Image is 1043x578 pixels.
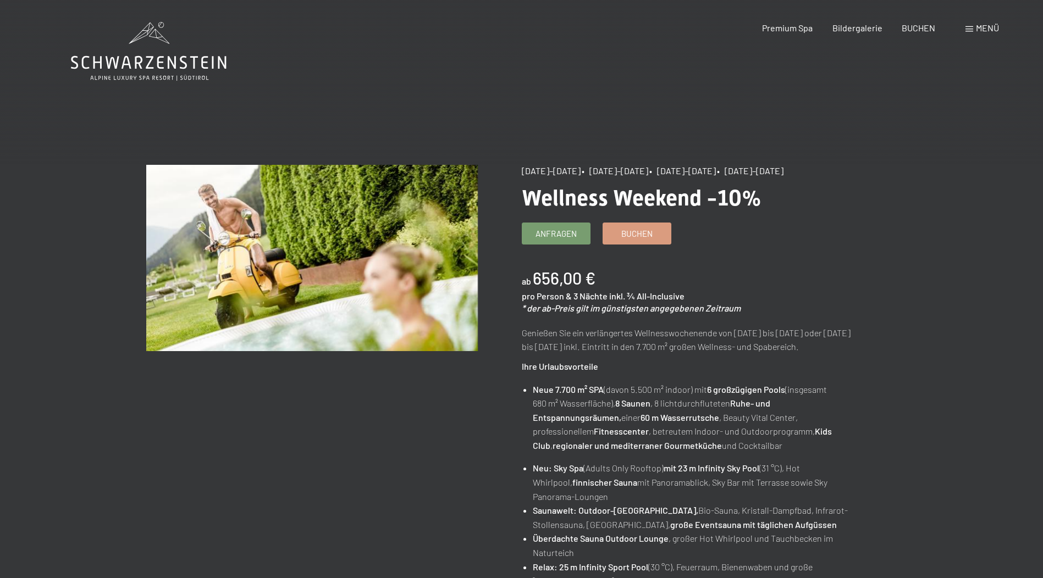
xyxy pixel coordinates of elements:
strong: Relax: 25 m Infinity Sport Pool [533,562,648,572]
strong: 60 m Wasserrutsche [641,412,719,423]
strong: große Eventsauna mit täglichen Aufgüssen [670,519,837,530]
strong: Überdachte Sauna Outdoor Lounge [533,533,669,543]
span: Wellness Weekend -10% [522,185,761,211]
strong: 8 Saunen [615,398,650,408]
strong: Kids Club [533,426,832,451]
strong: 6 großzügigen Pools [707,384,785,394]
a: Anfragen [522,223,590,244]
span: pro Person & [522,291,572,301]
a: Bildergalerie [832,23,882,33]
em: * der ab-Preis gilt im günstigsten angegebenen Zeitraum [522,303,741,313]
strong: Ihre Urlaubsvorteile [522,361,598,371]
li: (Adults Only Rooftop) (31 °C), Hot Whirlpool, mit Panoramablick, Sky Bar mit Terrasse sowie Sky P... [533,461,853,503]
a: BUCHEN [902,23,935,33]
span: 3 Nächte [573,291,608,301]
span: • [DATE]–[DATE] [717,165,783,176]
strong: finnischer Sauna [572,477,637,487]
strong: mit 23 m Infinity Sky Pool [664,463,759,473]
a: Premium Spa [762,23,813,33]
li: (davon 5.500 m² indoor) mit (insgesamt 680 m² Wasserfläche), , 8 lichtdurchfluteten einer , Beaut... [533,382,853,453]
img: Wellness Weekend -10% [146,165,478,351]
li: Bio-Sauna, Kristall-Dampfbad, Infrarot-Stollensauna, [GEOGRAPHIC_DATA], [533,503,853,531]
li: , großer Hot Whirlpool und Tauchbecken im Naturteich [533,531,853,559]
strong: Ruhe- und Entspannungsräumen, [533,398,770,423]
strong: Saunawelt: Outdoor-[GEOGRAPHIC_DATA], [533,505,698,515]
span: inkl. ¾ All-Inclusive [609,291,685,301]
span: Anfragen [536,228,577,240]
strong: Neu: Sky Spa [533,463,583,473]
b: 656,00 € [533,268,595,288]
p: Genießen Sie ein verlängertes Wellnesswochenende von [DATE] bis [DATE] oder [DATE] bis [DATE] ink... [522,326,853,354]
span: Menü [976,23,999,33]
strong: Fitnesscenter [594,426,649,436]
strong: Neue 7.700 m² SPA [533,384,604,394]
strong: regionaler und mediterraner Gourmetküche [553,440,722,451]
a: Buchen [603,223,671,244]
span: [DATE]–[DATE] [522,165,581,176]
span: ab [522,276,531,286]
span: Buchen [621,228,653,240]
span: • [DATE]–[DATE] [582,165,648,176]
span: • [DATE]–[DATE] [649,165,716,176]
